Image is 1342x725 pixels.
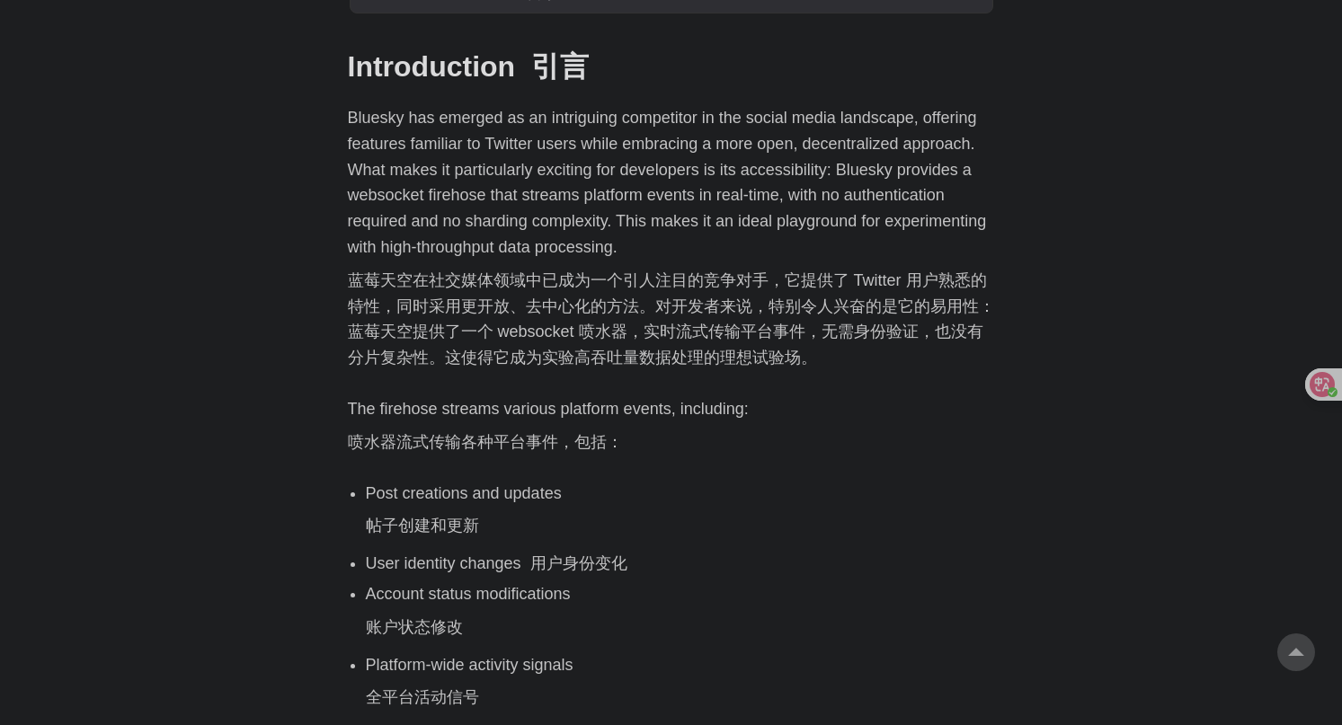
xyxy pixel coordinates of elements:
[366,618,463,636] font: 账户状态修改
[348,433,623,451] font: 喷水器流式传输各种平台事件，包括：
[348,105,995,378] p: Bluesky has emerged as an intriguing competitor in the social media landscape, offering features ...
[366,551,995,577] li: User identity changes
[348,49,995,84] h2: Introduction
[366,581,995,648] li: Account status modifications
[348,396,995,463] p: The firehose streams various platform events, including:
[366,481,995,547] li: Post creations and updates
[366,517,479,535] font: 帖子创建和更新
[366,688,479,706] font: 全平台活动信号
[1277,633,1315,671] a: go to top
[531,50,589,83] font: 引言
[348,271,995,367] font: 蓝莓天空在社交媒体领域中已成为一个引人注目的竞争对手，它提供了 Twitter 用户熟悉的特性，同时采用更开放、去中心化的方法。对开发者来说，特别令人兴奋的是它的易用性：蓝莓天空提供了一个 we...
[530,554,627,572] font: 用户身份变化
[366,652,995,719] li: Platform-wide activity signals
